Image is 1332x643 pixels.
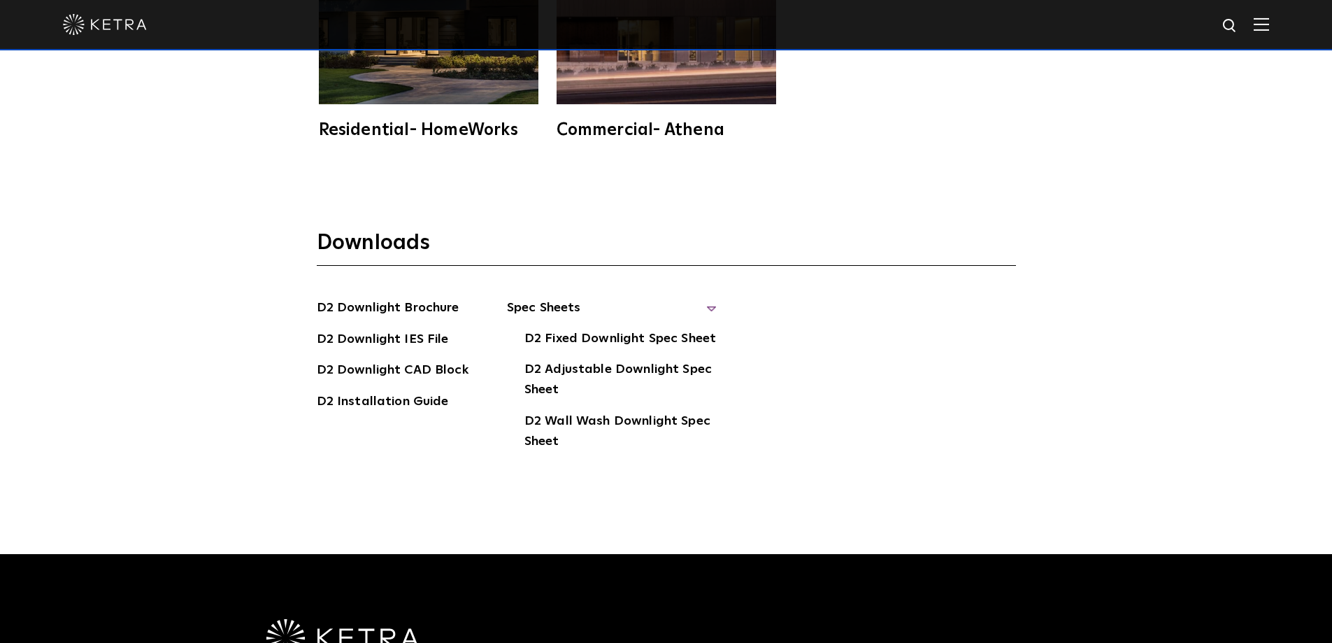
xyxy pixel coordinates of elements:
div: Residential- HomeWorks [319,122,538,139]
span: Spec Sheets [507,298,717,329]
a: D2 Downlight CAD Block [317,360,468,383]
div: Commercial- Athena [557,122,776,139]
img: search icon [1222,17,1239,35]
img: Hamburger%20Nav.svg [1254,17,1269,31]
a: D2 Fixed Downlight Spec Sheet [524,329,716,351]
a: D2 Downlight Brochure [317,298,459,320]
a: D2 Installation Guide [317,392,449,414]
h3: Downloads [317,229,1016,266]
a: D2 Adjustable Downlight Spec Sheet [524,360,717,402]
img: ketra-logo-2019-white [63,14,147,35]
a: D2 Wall Wash Downlight Spec Sheet [524,411,717,454]
a: D2 Downlight IES File [317,330,449,352]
